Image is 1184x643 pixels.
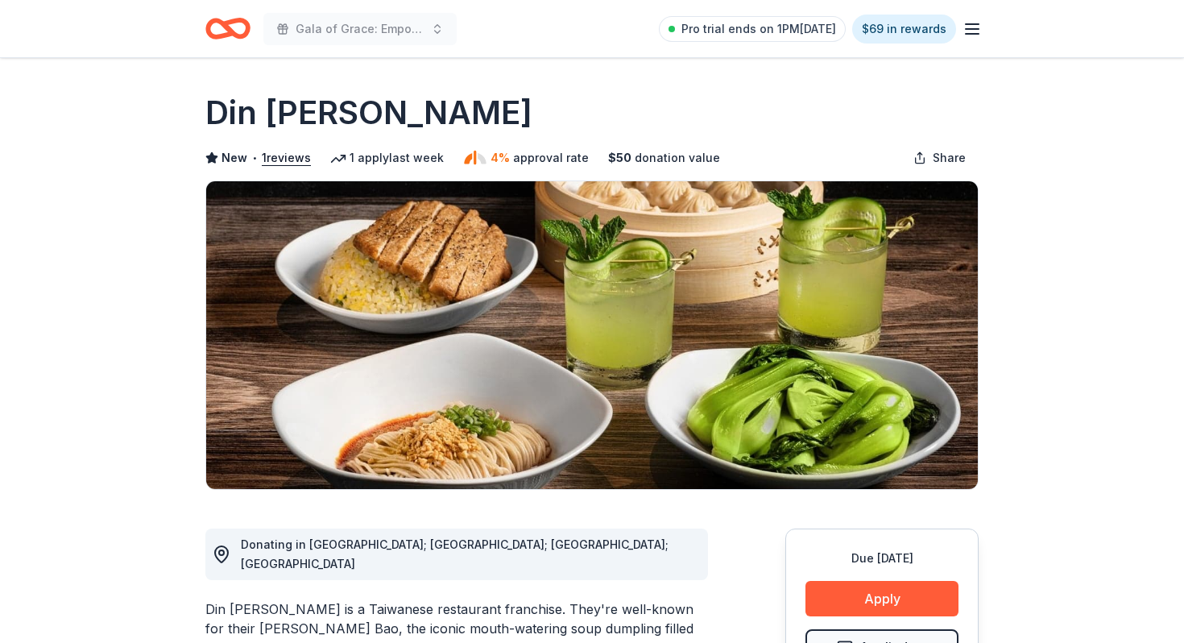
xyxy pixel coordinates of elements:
span: • [252,151,258,164]
span: approval rate [513,148,589,168]
h1: Din [PERSON_NAME] [205,90,532,135]
span: Share [933,148,966,168]
span: Donating in [GEOGRAPHIC_DATA]; [GEOGRAPHIC_DATA]; [GEOGRAPHIC_DATA]; [GEOGRAPHIC_DATA] [241,537,669,570]
button: Share [900,142,979,174]
img: Image for Din Tai Fung [206,181,978,489]
span: 4% [491,148,510,168]
span: Pro trial ends on 1PM[DATE] [681,19,836,39]
a: $69 in rewards [852,15,956,44]
button: 1reviews [262,148,311,168]
button: Apply [805,581,958,616]
div: Due [DATE] [805,549,958,568]
a: Pro trial ends on 1PM[DATE] [659,16,846,42]
span: $ 50 [608,148,631,168]
div: 1 apply last week [330,148,444,168]
span: New [221,148,247,168]
button: Gala of Grace: Empowering Futures for El Porvenir [263,13,457,45]
span: donation value [635,148,720,168]
span: Gala of Grace: Empowering Futures for El Porvenir [296,19,424,39]
a: Home [205,10,250,48]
